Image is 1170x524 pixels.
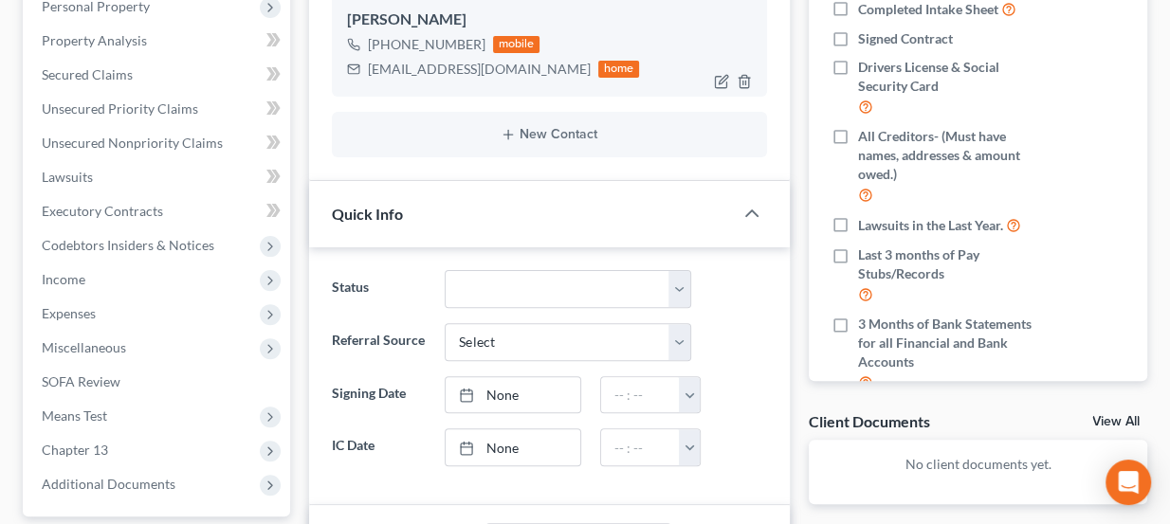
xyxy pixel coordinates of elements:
span: Income [42,271,85,287]
div: Open Intercom Messenger [1106,460,1151,505]
span: Miscellaneous [42,339,126,355]
div: [PERSON_NAME] [347,9,753,31]
div: [PHONE_NUMBER] [368,35,485,54]
span: Unsecured Nonpriority Claims [42,135,223,151]
div: mobile [493,36,540,53]
span: 3 Months of Bank Statements for all Financial and Bank Accounts [858,315,1047,371]
a: Property Analysis [27,24,290,58]
span: SOFA Review [42,373,120,389]
a: Secured Claims [27,58,290,92]
label: Status [322,270,436,308]
a: Unsecured Priority Claims [27,92,290,126]
button: New Contact [347,127,753,142]
a: Executory Contracts [27,194,290,228]
span: Executory Contracts [42,203,163,219]
span: Lawsuits [42,169,93,185]
span: Signed Contract [858,29,953,48]
span: Codebtors Insiders & Notices [42,237,214,253]
span: Property Analysis [42,32,147,48]
span: All Creditors- (Must have names, addresses & amount owed.) [858,127,1047,184]
a: View All [1092,415,1140,428]
a: Unsecured Nonpriority Claims [27,126,290,160]
a: None [446,377,579,413]
a: None [446,429,579,465]
span: Unsecured Priority Claims [42,100,198,117]
span: Secured Claims [42,66,133,82]
div: Client Documents [809,411,930,431]
input: -- : -- [601,377,681,413]
span: Chapter 13 [42,442,108,458]
a: Lawsuits [27,160,290,194]
span: Drivers License & Social Security Card [858,58,1047,96]
span: Means Test [42,407,107,424]
span: Expenses [42,305,96,321]
div: [EMAIL_ADDRESS][DOMAIN_NAME] [368,60,591,79]
span: Lawsuits in the Last Year. [858,216,1003,235]
label: IC Date [322,428,436,466]
span: Quick Info [332,205,403,223]
input: -- : -- [601,429,681,465]
label: Referral Source [322,323,436,361]
p: No client documents yet. [824,455,1132,474]
div: home [598,61,640,78]
span: Additional Documents [42,476,175,492]
span: Last 3 months of Pay Stubs/Records [858,245,1047,283]
a: SOFA Review [27,365,290,399]
label: Signing Date [322,376,436,414]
